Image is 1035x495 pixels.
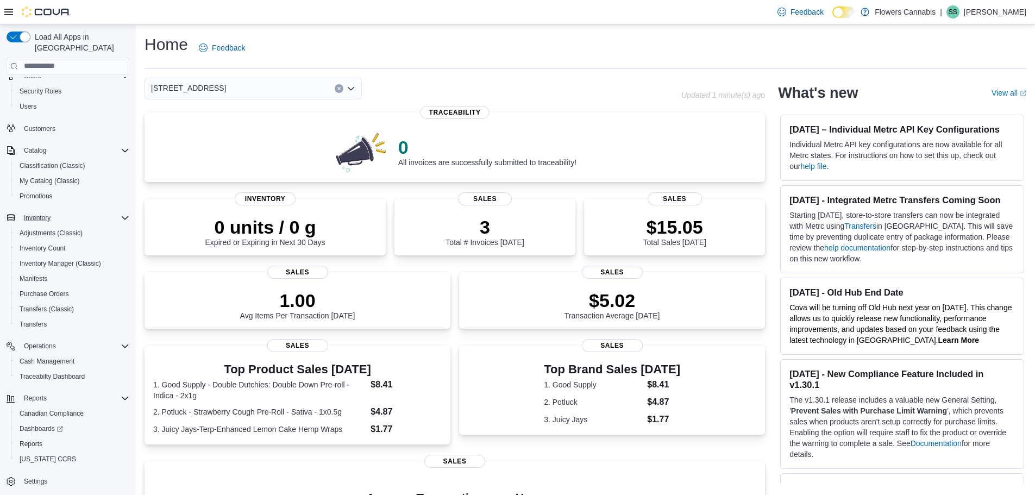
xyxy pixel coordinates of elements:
[15,370,89,383] a: Traceabilty Dashboard
[11,421,134,436] a: Dashboards
[15,287,73,300] a: Purchase Orders
[15,272,129,285] span: Manifests
[15,407,129,420] span: Canadian Compliance
[20,122,60,135] a: Customers
[398,136,576,167] div: All invoices are successfully submitted to traceability!
[544,363,680,376] h3: Top Brand Sales [DATE]
[24,342,56,350] span: Operations
[20,424,63,433] span: Dashboards
[11,173,134,189] button: My Catalog (Classic)
[20,229,83,237] span: Adjustments (Classic)
[11,436,134,452] button: Reports
[11,84,134,99] button: Security Roles
[15,407,88,420] a: Canadian Compliance
[15,85,129,98] span: Security Roles
[11,369,134,384] button: Traceabilty Dashboard
[544,414,643,425] dt: 3. Juicy Jays
[647,396,680,409] dd: $4.87
[371,423,442,436] dd: $1.77
[2,210,134,225] button: Inventory
[964,5,1026,18] p: [PERSON_NAME]
[789,195,1015,205] h3: [DATE] - Integrated Metrc Transfers Coming Soon
[20,392,51,405] button: Reports
[153,363,442,376] h3: Top Product Sales [DATE]
[212,42,245,53] span: Feedback
[949,5,957,18] span: SS
[24,146,46,155] span: Catalog
[15,227,87,240] a: Adjustments (Classic)
[789,210,1015,264] p: Starting [DATE], store-to-store transfers can now be integrated with Metrc using in [GEOGRAPHIC_D...
[648,192,702,205] span: Sales
[11,302,134,317] button: Transfers (Classic)
[153,424,366,435] dt: 3. Juicy Jays-Terp-Enhanced Lemon Cake Hemp Wraps
[15,355,129,368] span: Cash Management
[153,379,366,401] dt: 1. Good Supply - Double Dutchies: Double Down Pre-roll - Indica - 2x1g
[20,305,74,314] span: Transfers (Classic)
[11,99,134,114] button: Users
[789,394,1015,460] p: The v1.30.1 release includes a valuable new General Setting, ' ', which prevents sales when produ...
[20,357,74,366] span: Cash Management
[22,7,71,17] img: Cova
[424,455,485,468] span: Sales
[20,274,47,283] span: Manifests
[2,391,134,406] button: Reports
[15,190,129,203] span: Promotions
[15,422,129,435] span: Dashboards
[20,475,52,488] a: Settings
[347,84,355,93] button: Open list of options
[875,5,936,18] p: Flowers Cannabis
[15,303,78,316] a: Transfers (Classic)
[582,339,643,352] span: Sales
[544,379,643,390] dt: 1. Good Supply
[15,370,129,383] span: Traceabilty Dashboard
[20,102,36,111] span: Users
[24,124,55,133] span: Customers
[11,452,134,467] button: [US_STATE] CCRS
[2,121,134,136] button: Customers
[240,290,355,320] div: Avg Items Per Transaction [DATE]
[11,256,134,271] button: Inventory Manager (Classic)
[15,355,79,368] a: Cash Management
[800,162,826,171] a: help file
[20,211,55,224] button: Inventory
[789,303,1012,344] span: Cova will be turning off Old Hub next year on [DATE]. This change allows us to quickly release ne...
[20,455,76,463] span: [US_STATE] CCRS
[240,290,355,311] p: 1.00
[20,177,80,185] span: My Catalog (Classic)
[151,82,226,95] span: [STREET_ADDRESS]
[789,124,1015,135] h3: [DATE] – Individual Metrc API Key Configurations
[20,244,66,253] span: Inventory Count
[824,243,890,252] a: help documentation
[643,216,706,238] p: $15.05
[335,84,343,93] button: Clear input
[20,87,61,96] span: Security Roles
[153,406,366,417] dt: 2. Potluck - Strawberry Cough Pre-Roll - Sativa - 1x0.5g
[15,303,129,316] span: Transfers (Classic)
[15,242,70,255] a: Inventory Count
[15,85,66,98] a: Security Roles
[789,139,1015,172] p: Individual Metrc API key configurations are now available for all Metrc states. For instructions ...
[15,287,129,300] span: Purchase Orders
[938,336,979,344] a: Learn More
[15,190,57,203] a: Promotions
[946,5,959,18] div: Sam Sarkar
[15,174,129,187] span: My Catalog (Classic)
[145,34,188,55] h1: Home
[582,266,643,279] span: Sales
[15,318,129,331] span: Transfers
[11,317,134,332] button: Transfers
[15,422,67,435] a: Dashboards
[844,222,876,230] a: Transfers
[20,340,60,353] button: Operations
[15,227,129,240] span: Adjustments (Classic)
[11,158,134,173] button: Classification (Classic)
[20,372,85,381] span: Traceabilty Dashboard
[15,242,129,255] span: Inventory Count
[564,290,660,311] p: $5.02
[20,259,101,268] span: Inventory Manager (Classic)
[791,7,824,17] span: Feedback
[20,122,129,135] span: Customers
[940,5,942,18] p: |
